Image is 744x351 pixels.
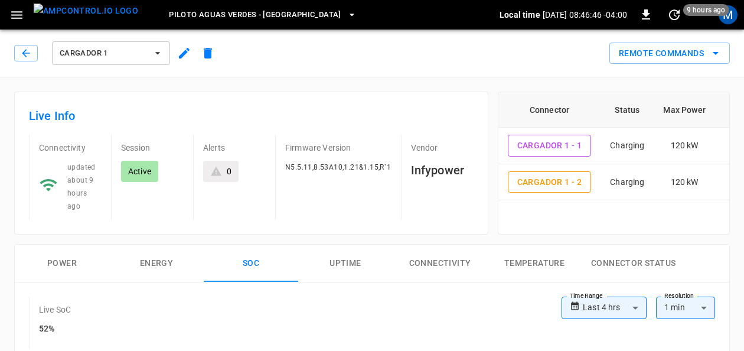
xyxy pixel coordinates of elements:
span: updated about 9 hours ago [67,163,96,210]
p: Active [128,165,151,177]
button: Remote Commands [609,43,730,64]
button: Connectivity [393,245,487,282]
p: Alerts [203,142,266,154]
div: profile-icon [719,5,738,24]
button: Cargador 1 [52,41,170,65]
button: Uptime [298,245,393,282]
p: [DATE] 08:46:46 -04:00 [543,9,627,21]
p: Live SoC [39,304,71,316]
td: 120 kW [654,164,714,201]
span: 9 hours ago [683,4,729,16]
button: set refresh interval [665,5,684,24]
div: remote commands options [609,43,730,64]
button: Cargador 1 - 1 [508,135,592,157]
td: 120 kW [654,128,714,164]
button: Power [15,245,109,282]
h6: 52% [39,323,71,336]
th: Status [601,92,654,128]
label: Time Range [570,291,603,301]
td: Charging [601,128,654,164]
p: Firmware Version [285,142,391,154]
p: Local time [500,9,540,21]
p: Vendor [411,142,474,154]
div: 0 [227,165,231,177]
h6: Infypower [411,161,474,180]
label: Resolution [664,291,694,301]
button: Energy [109,245,204,282]
button: Temperature [487,245,582,282]
span: N5.5.11,8.53A10,1.21&1.15,R`1 [285,163,391,171]
span: Piloto Aguas Verdes - [GEOGRAPHIC_DATA] [169,8,341,22]
img: ampcontrol.io logo [34,4,138,18]
th: Connector [498,92,601,128]
td: Charging [601,164,654,201]
button: Piloto Aguas Verdes - [GEOGRAPHIC_DATA] [164,4,361,27]
th: Max Power [654,92,714,128]
div: 1 min [656,297,715,319]
button: Cargador 1 - 2 [508,171,592,193]
button: SOC [204,245,298,282]
h6: Live Info [29,106,474,125]
button: Connector Status [582,245,685,282]
span: Cargador 1 [60,47,147,60]
p: Session [121,142,184,154]
p: Connectivity [39,142,102,154]
div: Last 4 hrs [583,297,647,319]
